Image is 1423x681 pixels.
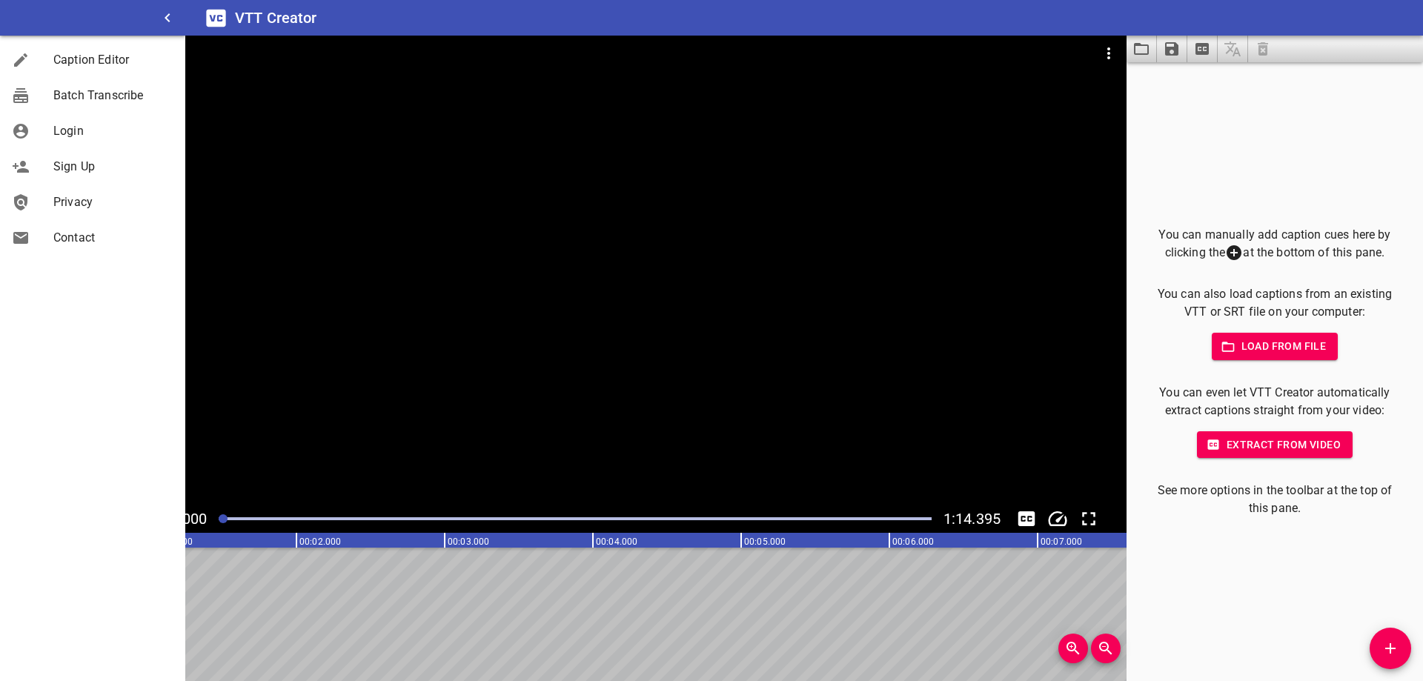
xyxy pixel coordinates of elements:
[235,6,317,30] h6: VTT Creator
[1150,482,1399,517] p: See more options in the toolbar at the top of this pane.
[299,537,341,547] text: 00:02.000
[12,158,53,176] div: Sign Up
[12,193,53,211] div: Privacy
[1127,36,1157,62] button: Load captions from file
[12,87,53,104] div: Batch Transcribe
[1150,285,1399,321] p: You can also load captions from an existing VTT or SRT file on your computer:
[1212,333,1339,360] button: Load from file
[1163,40,1181,58] svg: Save captions to file
[53,87,173,104] span: Batch Transcribe
[53,229,173,247] span: Contact
[1150,226,1399,262] p: You can manually add caption cues here by clicking the at the bottom of this pane.
[53,122,173,140] span: Login
[12,122,53,140] div: Login
[1157,36,1187,62] button: Save captions to file
[596,537,637,547] text: 00:04.000
[1193,40,1211,58] svg: Extract captions from video
[943,510,1001,528] span: Video Duration
[1132,40,1150,58] svg: Load captions from file
[53,193,173,211] span: Privacy
[1150,384,1399,419] p: You can even let VTT Creator automatically extract captions straight from your video:
[1224,337,1327,356] span: Load from file
[12,51,53,69] div: Caption Editor
[892,537,934,547] text: 00:06.000
[53,51,173,69] span: Caption Editor
[1197,431,1353,459] button: Extract from video
[1044,505,1072,533] div: Playback Speed
[1044,505,1072,533] button: Change Playback Speed
[1218,36,1248,62] span: Add some captions below, then you can translate them.
[1091,634,1121,663] button: Zoom Out
[1370,628,1411,669] button: Add Cue
[1091,36,1127,71] button: Video Options
[1041,537,1082,547] text: 00:07.000
[53,158,173,176] span: Sign Up
[1075,505,1103,533] div: Toggle Full Screen
[12,229,53,247] div: Contact
[1012,505,1041,533] button: Toggle captions
[1012,505,1041,533] div: Hide/Show Captions
[1058,634,1088,663] button: Zoom In
[1075,505,1103,533] button: Toggle fullscreen
[1209,436,1341,454] span: Extract from video
[448,537,489,547] text: 00:03.000
[219,517,932,520] div: Play progress
[1187,36,1218,62] button: Extract captions from video
[744,537,786,547] text: 00:05.000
